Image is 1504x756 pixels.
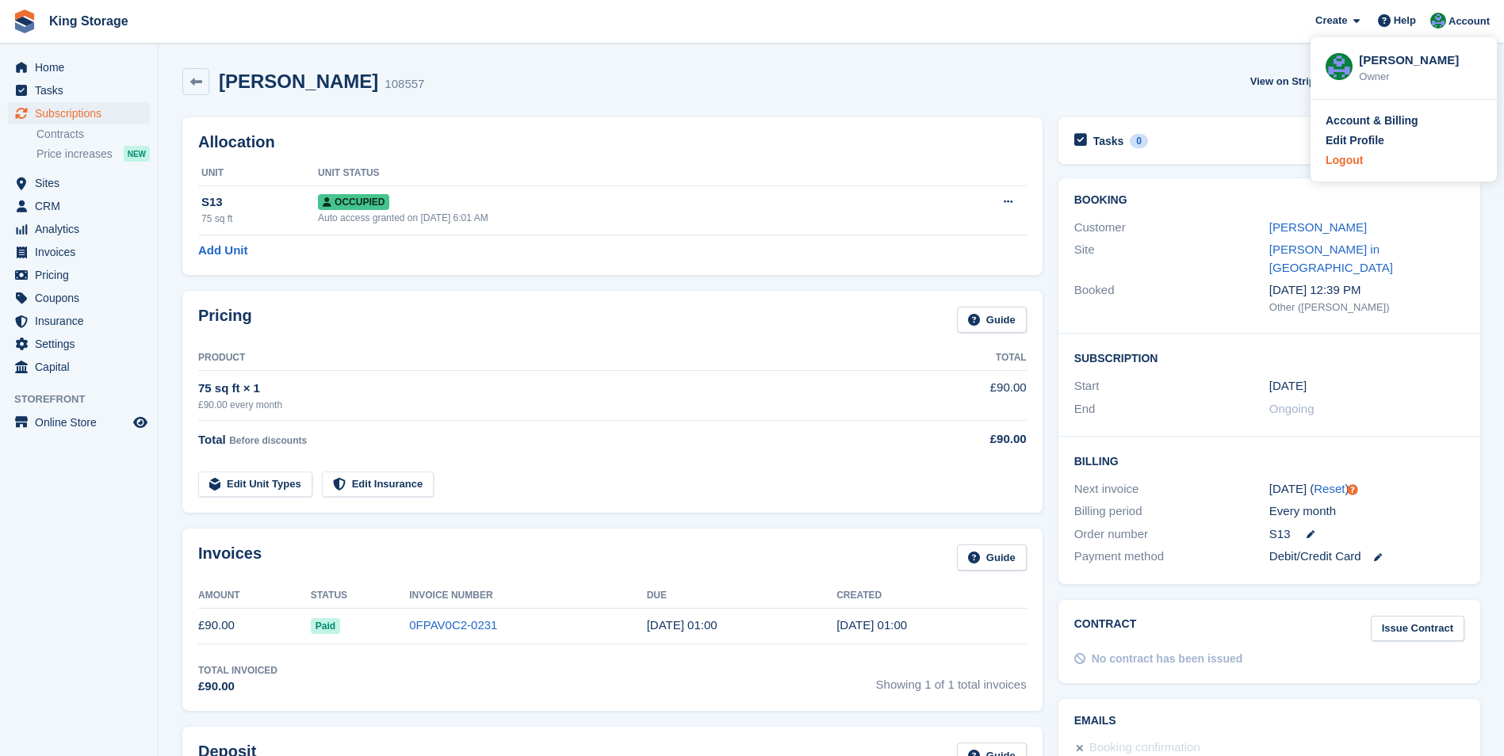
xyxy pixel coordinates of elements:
span: Storefront [14,391,158,407]
span: Subscriptions [35,102,130,124]
span: Total [198,433,226,446]
h2: Pricing [198,307,252,333]
span: CRM [35,195,130,217]
a: Edit Unit Types [198,472,312,498]
div: [DATE] 12:39 PM [1269,281,1464,300]
span: Ongoing [1269,402,1315,415]
div: [DATE] ( ) [1269,480,1464,498]
h2: Booking [1074,194,1464,207]
div: £90.00 every month [198,398,916,412]
div: NEW [124,146,150,162]
a: Add Unit [198,242,247,260]
a: Account & Billing [1326,113,1482,129]
div: No contract has been issued [1092,651,1243,667]
div: S13 [201,193,318,212]
img: John King [1326,53,1353,80]
a: menu [8,195,150,217]
div: 75 sq ft × 1 [198,380,916,398]
time: 2025-09-21 00:00:00 UTC [647,618,718,632]
div: Tooltip anchor [1345,483,1360,497]
a: King Storage [43,8,135,34]
th: Amount [198,583,311,609]
div: Account & Billing [1326,113,1418,129]
span: Settings [35,333,130,355]
span: Paid [311,618,340,634]
a: menu [8,79,150,101]
div: Customer [1074,219,1269,237]
a: Guide [957,544,1027,571]
h2: Tasks [1093,134,1124,148]
a: menu [8,287,150,309]
div: 0 [1130,134,1148,148]
th: Status [311,583,409,609]
span: Analytics [35,218,130,240]
a: menu [8,241,150,263]
div: Debit/Credit Card [1269,548,1464,566]
a: menu [8,356,150,378]
span: Online Store [35,411,130,433]
a: 0FPAV0C2-0231 [409,618,497,632]
div: Total Invoiced [198,663,277,678]
div: Booked [1074,281,1269,315]
h2: Invoices [198,544,262,571]
h2: Billing [1074,452,1464,468]
div: End [1074,400,1269,418]
div: Logout [1326,152,1363,169]
a: Preview store [131,413,150,432]
a: Logout [1326,152,1482,169]
span: Sites [35,172,130,194]
span: Price increases [36,147,113,162]
span: Help [1394,13,1416,29]
a: menu [8,218,150,240]
div: Order number [1074,525,1269,544]
a: Reset [1314,482,1345,495]
div: Payment method [1074,548,1269,566]
div: Other ([PERSON_NAME]) [1269,300,1464,315]
a: Issue Contract [1371,616,1464,642]
div: £90.00 [198,678,277,696]
a: [PERSON_NAME] [1269,220,1367,234]
a: Guide [957,307,1027,333]
div: £90.00 [916,430,1027,449]
span: Tasks [35,79,130,101]
th: Product [198,346,916,371]
div: Start [1074,377,1269,395]
span: Create [1315,13,1347,29]
h2: Emails [1074,715,1464,727]
a: Contracts [36,127,150,142]
span: Invoices [35,241,130,263]
span: Insurance [35,310,130,332]
a: menu [8,333,150,355]
span: S13 [1269,525,1291,544]
h2: Subscription [1074,349,1464,365]
span: Occupied [318,194,389,210]
div: Billing period [1074,502,1269,521]
a: menu [8,310,150,332]
th: Created [836,583,1026,609]
h2: Allocation [198,133,1027,151]
a: Edit Profile [1326,132,1482,149]
img: stora-icon-8386f47178a22dfd0bd8f6a31ec36ba5ce8667c1dd55bd0f319d3a0aa187defe.svg [13,10,36,33]
div: Edit Profile [1326,132,1384,149]
div: 75 sq ft [201,212,318,226]
div: 108557 [385,75,424,94]
a: menu [8,264,150,286]
span: View on Stripe [1250,74,1321,90]
td: £90.00 [198,608,311,643]
a: menu [8,102,150,124]
h2: [PERSON_NAME] [219,71,378,92]
div: Next invoice [1074,480,1269,498]
span: Capital [35,356,130,378]
th: Due [647,583,836,609]
span: Showing 1 of 1 total invoices [876,663,1027,696]
th: Invoice Number [409,583,646,609]
div: [PERSON_NAME] [1359,52,1482,66]
span: Account [1449,13,1490,29]
div: Owner [1359,69,1482,85]
span: Home [35,56,130,78]
span: Before discounts [229,435,307,446]
h2: Contract [1074,616,1137,642]
span: Pricing [35,264,130,286]
a: Edit Insurance [322,472,434,498]
a: View on Stripe [1244,68,1340,94]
